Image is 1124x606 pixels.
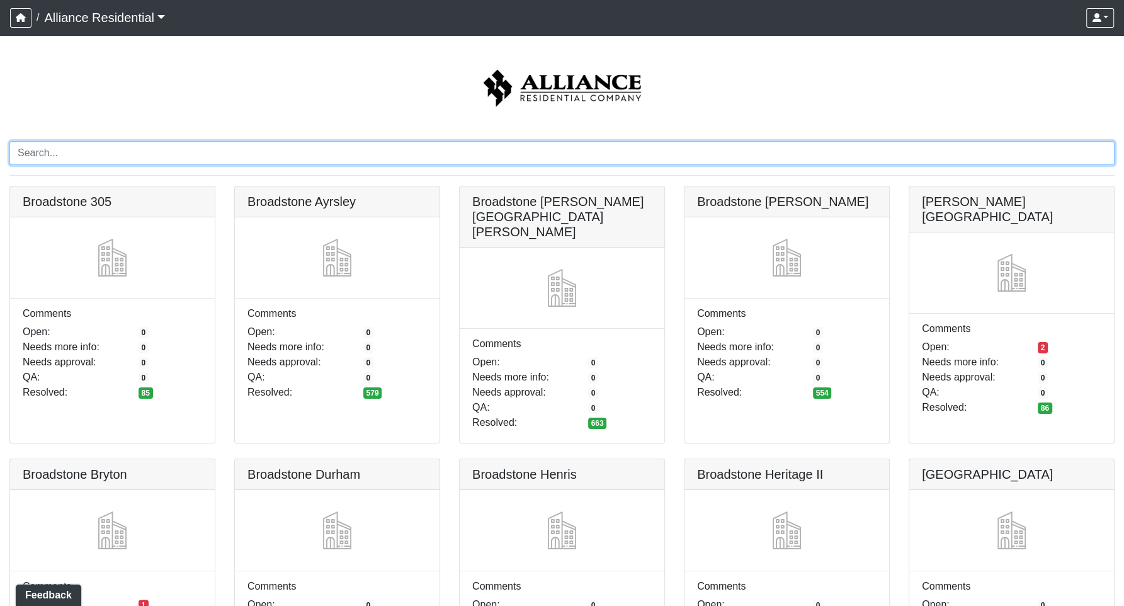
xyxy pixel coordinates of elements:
[44,5,165,30] a: Alliance Residential
[9,581,84,606] iframe: Ybug feedback widget
[9,69,1115,107] img: logo
[31,5,44,30] span: /
[9,141,1115,165] input: Search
